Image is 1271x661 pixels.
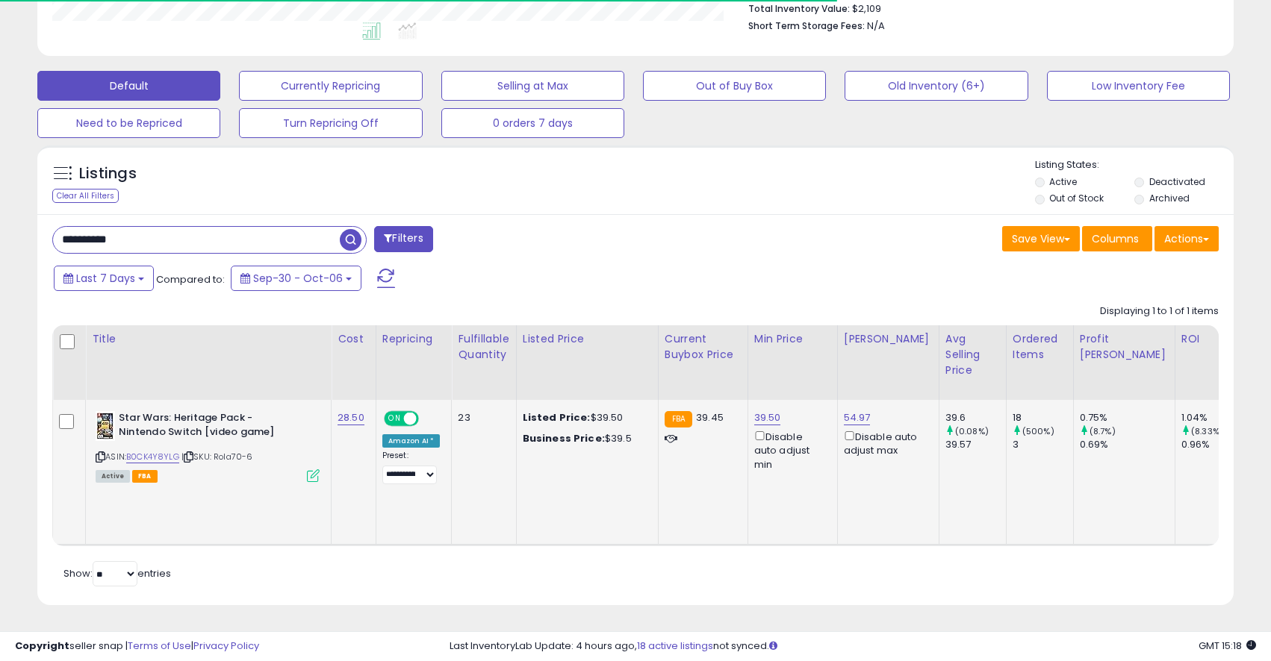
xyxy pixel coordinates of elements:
div: 0.69% [1080,438,1175,451]
small: (8.7%) [1090,425,1116,437]
span: N/A [867,19,885,33]
span: Show: entries [63,566,171,580]
button: Columns [1082,226,1152,251]
small: (8.33%) [1191,425,1223,437]
a: Terms of Use [128,639,191,653]
span: ON [385,413,404,425]
button: Filters [374,226,432,252]
a: 18 active listings [637,639,713,653]
span: Last 7 Days [76,271,135,286]
div: 18 [1013,411,1073,425]
div: Disable auto adjust min [754,428,826,472]
a: 54.97 [844,410,871,425]
button: Out of Buy Box [643,71,826,101]
small: FBA [665,411,692,427]
label: Deactivated [1149,175,1205,188]
button: 0 orders 7 days [441,108,624,138]
div: Avg Selling Price [945,331,1000,378]
div: Amazon AI * [382,434,441,448]
div: $39.50 [523,411,647,425]
strong: Copyright [15,639,69,653]
small: (0.08%) [955,425,989,437]
button: Need to be Repriced [37,108,220,138]
b: Short Term Storage Fees: [748,19,865,32]
p: Listing States: [1035,158,1234,172]
button: Sep-30 - Oct-06 [231,266,361,291]
div: Repricing [382,331,446,347]
button: Last 7 Days [54,266,154,291]
button: Selling at Max [441,71,624,101]
div: Min Price [754,331,831,347]
div: Preset: [382,451,441,484]
div: 0.75% [1080,411,1175,425]
label: Archived [1149,192,1190,204]
button: Save View [1002,226,1080,251]
div: [PERSON_NAME] [844,331,933,347]
div: $39.5 [523,432,647,445]
div: Cost [338,331,370,347]
div: 39.57 [945,438,1006,451]
div: 39.6 [945,411,1006,425]
button: Low Inventory Fee [1047,71,1230,101]
b: Business Price: [523,431,605,445]
div: ROI [1181,331,1236,347]
span: OFF [417,413,441,425]
button: Turn Repricing Off [239,108,422,138]
div: 23 [458,411,504,425]
div: ASIN: [96,411,320,480]
b: Star Wars: Heritage Pack - Nintendo Switch [video game] [119,411,300,442]
span: FBA [132,470,158,483]
b: Listed Price: [523,410,591,425]
div: Profit [PERSON_NAME] [1080,331,1169,363]
div: Disable auto adjust max [844,428,927,457]
span: | SKU: Rola70-6 [181,451,253,463]
label: Out of Stock [1049,192,1104,204]
label: Active [1049,175,1077,188]
b: Total Inventory Value: [748,2,850,15]
small: (500%) [1022,425,1054,437]
button: Old Inventory (6+) [845,71,1028,101]
div: Fulfillable Quantity [458,331,509,363]
div: 0.96% [1181,438,1242,451]
span: All listings currently available for purchase on Amazon [96,470,130,483]
div: seller snap | | [15,639,259,654]
a: B0CK4Y8YLG [126,451,179,463]
div: Clear All Filters [52,189,119,203]
h5: Listings [79,163,137,184]
a: 28.50 [338,410,364,425]
button: Currently Repricing [239,71,422,101]
div: 1.04% [1181,411,1242,425]
a: Privacy Policy [193,639,259,653]
span: 2025-10-14 15:18 GMT [1199,639,1256,653]
div: Current Buybox Price [665,331,742,363]
div: Last InventoryLab Update: 4 hours ago, not synced. [450,639,1256,654]
span: Compared to: [156,272,225,286]
img: 51P3avl2CML._SL40_.jpg [96,411,115,441]
span: Columns [1092,231,1139,246]
div: Ordered Items [1013,331,1067,363]
span: 39.45 [696,410,724,425]
button: Default [37,71,220,101]
a: 39.50 [754,410,781,425]
div: Displaying 1 to 1 of 1 items [1100,304,1219,319]
div: 3 [1013,438,1073,451]
div: Title [92,331,325,347]
div: Listed Price [523,331,652,347]
button: Actions [1155,226,1219,251]
span: Sep-30 - Oct-06 [253,271,343,286]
